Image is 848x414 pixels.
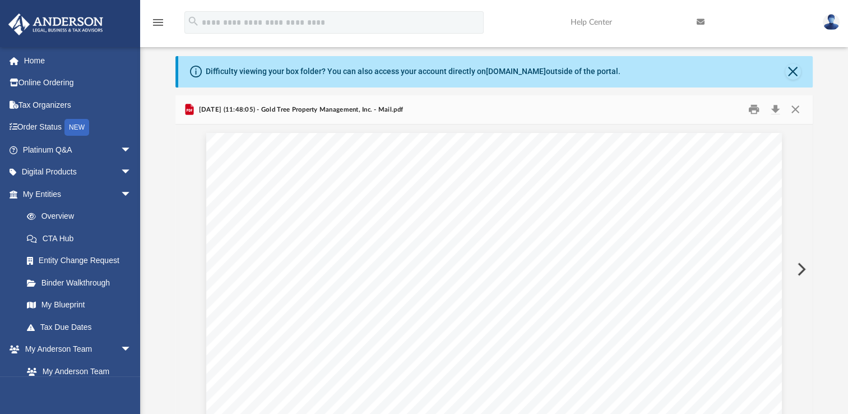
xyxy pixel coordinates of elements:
[486,67,546,76] a: [DOMAIN_NAME]
[785,64,801,80] button: Close
[175,125,813,414] div: Document Viewer
[8,72,149,94] a: Online Ordering
[196,105,403,115] span: [DATE] (11:48:05) - Gold Tree Property Management, Inc. - Mail.pdf
[8,49,149,72] a: Home
[16,294,143,316] a: My Blueprint
[187,15,200,27] i: search
[16,250,149,272] a: Entity Change Request
[8,139,149,161] a: Platinum Q&Aarrow_drop_down
[121,183,143,206] span: arrow_drop_down
[743,101,765,118] button: Print
[8,116,149,139] a: Order StatusNEW
[8,94,149,116] a: Tax Organizers
[8,183,149,205] a: My Entitiesarrow_drop_down
[16,272,149,294] a: Binder Walkthrough
[175,125,813,414] div: File preview
[151,21,165,29] a: menu
[121,139,143,162] span: arrow_drop_down
[765,101,785,118] button: Download
[121,161,143,184] span: arrow_drop_down
[16,316,149,338] a: Tax Due Dates
[5,13,106,35] img: Anderson Advisors Platinum Portal
[788,254,813,285] button: Next File
[16,360,137,383] a: My Anderson Team
[16,227,149,250] a: CTA Hub
[206,66,620,77] div: Difficulty viewing your box folder? You can also access your account directly on outside of the p...
[785,101,805,118] button: Close
[151,16,165,29] i: menu
[121,338,143,361] span: arrow_drop_down
[8,161,149,183] a: Digital Productsarrow_drop_down
[64,119,89,136] div: NEW
[823,14,840,30] img: User Pic
[16,205,149,228] a: Overview
[8,338,143,361] a: My Anderson Teamarrow_drop_down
